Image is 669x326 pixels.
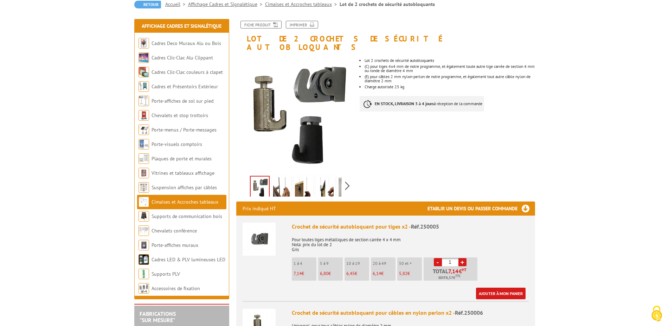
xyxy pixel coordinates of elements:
[427,202,535,216] h3: Etablir un devis ou passer commande
[152,285,200,292] a: Accessoires de fixation
[152,55,213,61] a: Cadres Clic-Clac Alu Clippant
[139,139,149,149] img: Porte-visuels comptoirs
[294,270,302,276] span: 7,14
[152,155,212,162] a: Plaques de porte et murales
[188,1,265,7] a: Affichage Cadres et Signalétique
[459,268,462,274] span: €
[152,170,214,176] a: Vitrines et tableaux affichage
[152,228,197,234] a: Chevalets conférence
[292,223,529,231] div: Crochet de sécurité autobloquant pour tiges x2 -
[294,271,316,276] p: €
[462,267,467,272] sup: HT
[346,261,369,266] p: 10 à 19
[152,242,198,248] a: Porte-affiches muraux
[644,302,669,326] button: Cookies (fenêtre modale)
[365,58,535,63] li: Lot 2 crochets de sécurité autobloquants
[448,268,459,274] span: 7,14
[373,270,381,276] span: 6,14
[476,288,526,299] a: Ajouter à mon panier
[375,101,434,106] strong: EN STOCK, LIVRAISON 3 à 4 jours
[139,225,149,236] img: Chevalets conférence
[455,309,483,316] span: Réf.250006
[294,261,316,266] p: 1 à 4
[152,213,222,219] a: Supports de communication bois
[360,96,484,111] p: à réception de la commande
[365,64,535,73] p: (C) pour tiges 4x4 mm de notre programme, et également toute autre tige carrée de section 4 mm ou...
[320,271,343,276] p: €
[152,40,221,46] a: Cadres Deco Muraux Alu ou Bois
[373,261,395,266] p: 20 à 49
[231,21,540,51] h1: Lot de 2 crochets de sécurité autobloquants
[152,141,202,147] a: Porte-visuels comptoirs
[139,197,149,207] img: Cimaises et Accroches tableaux
[346,271,369,276] p: €
[317,177,334,199] img: 250006_crochet_securite_autobloquant_cables_cadre.gif
[134,1,161,8] a: Retour
[139,110,149,121] img: Chevalets et stop trottoirs
[139,182,149,193] img: Suspension affiches par câbles
[152,112,208,119] a: Chevalets et stop trottoirs
[438,275,461,281] span: Soit €
[152,83,218,90] a: Cadres et Présentoirs Extérieur
[139,269,149,279] img: Supports PLV
[365,85,535,89] li: Charge autorisée 25 kg
[265,1,340,7] a: Cimaises et Accroches tableaux
[373,271,395,276] p: €
[344,180,351,192] span: Next
[292,232,529,252] p: Pour toutes tiges métalliques de section carrée 4 x 4 mm Nota: prix du lot de 2 Gris
[365,75,535,83] li: (E) pour câbles 2 mm nylon-perlon de notre programme, et également tout autre câble nylon de diam...
[455,274,461,278] sup: TTC
[152,256,225,263] a: Cadres LED & PLV lumineuses LED
[139,240,149,250] img: Porte-affiches muraux
[152,127,217,133] a: Porte-menus / Porte-messages
[399,271,422,276] p: €
[339,177,355,199] img: rail_cimaise_horizontal_fixation_installation_cadre_decoration_tableau_vernissage_exposition_affi...
[425,268,477,281] p: Total
[295,177,312,199] img: 250023_crochet_coulissant_autobloquant_cables_cadre.gif
[411,223,439,230] span: Réf.250005
[152,69,223,75] a: Cadres Clic-Clac couleurs à clapet
[346,270,355,276] span: 6,45
[152,98,213,104] a: Porte-affiches de sol sur pied
[240,21,282,28] a: Fiche produit
[458,258,467,266] a: +
[139,124,149,135] img: Porte-menus / Porte-messages
[446,275,453,281] span: 8,57
[152,271,180,277] a: Supports PLV
[139,153,149,164] img: Plaques de porte et murales
[142,23,221,29] a: Affichage Cadres et Signalétique
[139,67,149,77] img: Cadres Clic-Clac couleurs à clapet
[292,309,529,317] div: Crochet de sécurité autobloquant pour câbles en nylon perlon x2 -
[340,1,435,8] li: Lot de 2 crochets de sécurité autobloquants
[236,55,355,173] img: crochets_securite_cimaise_exposition.jpg
[152,184,217,191] a: Suspension affiches par câbles
[399,261,422,266] p: 50 et +
[243,202,276,216] p: Prix indiqué HT
[139,81,149,92] img: Cadres et Présentoirs Extérieur
[139,96,149,106] img: Porte-affiches de sol sur pied
[320,270,328,276] span: 6,80
[139,52,149,63] img: Cadres Clic-Clac Alu Clippant
[399,270,407,276] span: 5,82
[140,310,176,324] a: FABRICATIONS"Sur Mesure"
[152,199,218,205] a: Cimaises et Accroches tableaux
[139,211,149,222] img: Supports de communication bois
[139,283,149,294] img: Accessoires de fixation
[243,223,276,256] img: Crochet de sécurité autobloquant pour tiges x2
[273,177,290,199] img: 250005_crochet_securite_autobloquant_cimaise_utilisation_cadre.gif
[286,21,318,28] a: Imprimer
[434,258,442,266] a: -
[139,254,149,265] img: Cadres LED & PLV lumineuses LED
[165,1,188,7] a: Accueil
[139,38,149,49] img: Cadres Deco Muraux Alu ou Bois
[139,168,149,178] img: Vitrines et tableaux affichage
[251,177,269,198] img: crochets_securite_cimaise_exposition.jpg
[320,261,343,266] p: 5 à 9
[648,305,665,322] img: Cookies (fenêtre modale)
